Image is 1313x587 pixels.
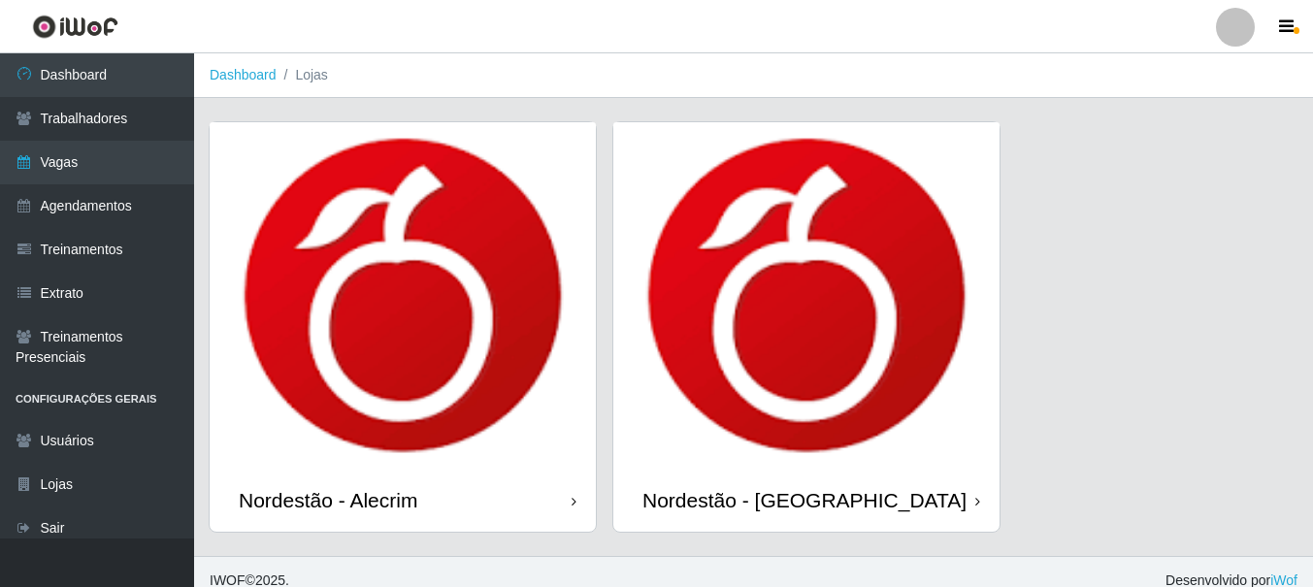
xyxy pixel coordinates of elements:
[32,15,118,39] img: CoreUI Logo
[210,122,596,532] a: Nordestão - Alecrim
[210,67,277,82] a: Dashboard
[194,53,1313,98] nav: breadcrumb
[210,122,596,469] img: cardImg
[239,488,417,512] div: Nordestão - Alecrim
[613,122,1000,469] img: cardImg
[277,65,328,85] li: Lojas
[642,488,967,512] div: Nordestão - [GEOGRAPHIC_DATA]
[613,122,1000,532] a: Nordestão - [GEOGRAPHIC_DATA]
